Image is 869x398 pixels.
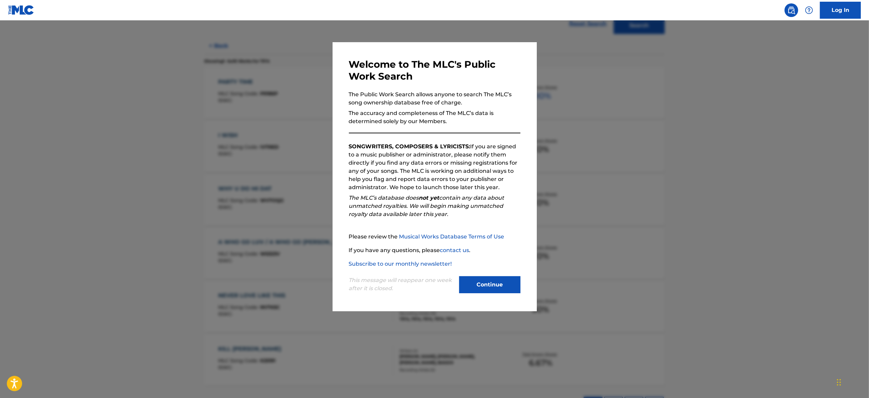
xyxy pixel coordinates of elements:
[805,6,813,14] img: help
[349,143,470,150] strong: SONGWRITERS, COMPOSERS & LYRICISTS:
[349,90,520,107] p: The Public Work Search allows anyone to search The MLC’s song ownership database free of charge.
[785,3,798,17] a: Public Search
[419,195,439,201] strong: not yet
[349,143,520,192] p: If you are signed to a music publisher or administrator, please notify them directly if you find ...
[399,233,504,240] a: Musical Works Database Terms of Use
[837,372,841,393] div: Drag
[349,195,504,217] em: The MLC’s database does contain any data about unmatched royalties. We will begin making unmatche...
[349,233,520,241] p: Please review the
[349,109,520,126] p: The accuracy and completeness of The MLC’s data is determined solely by our Members.
[802,3,816,17] div: Help
[349,246,520,254] p: If you have any questions, please .
[440,247,469,253] a: contact us
[349,59,520,82] h3: Welcome to The MLC's Public Work Search
[787,6,795,14] img: search
[349,276,455,293] p: This message will reappear one week after it is closed.
[8,5,34,15] img: MLC Logo
[835,365,869,398] iframe: Chat Widget
[349,261,452,267] a: Subscribe to our monthly newsletter!
[820,2,861,19] a: Log In
[459,276,520,293] button: Continue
